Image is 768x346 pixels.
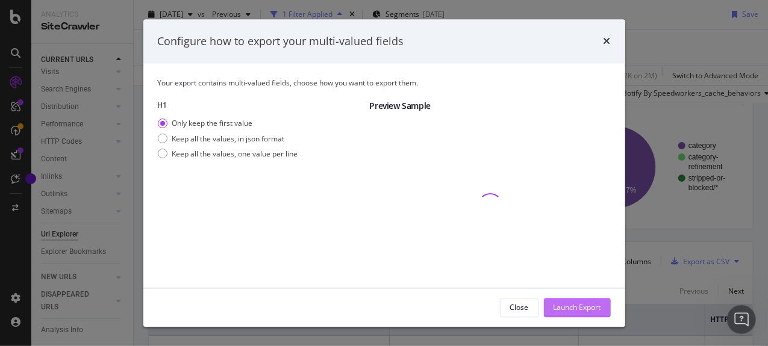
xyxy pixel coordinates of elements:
div: Only keep the first value [172,119,253,129]
div: Only keep the first value [158,119,298,129]
div: Keep all the values, in json format [158,134,298,144]
div: Configure how to export your multi-valued fields [158,34,404,49]
div: Keep all the values, in json format [172,134,285,144]
div: Close [510,302,529,312]
div: modal [143,19,625,327]
div: Keep all the values, one value per line [172,149,298,159]
div: Launch Export [554,302,601,312]
iframe: Intercom live chat [727,305,756,334]
div: Preview Sample [370,100,611,113]
button: Close [500,298,539,317]
button: Launch Export [544,298,611,317]
label: H1 [158,100,360,111]
div: Your export contains multi-valued fields, choose how you want to export them. [158,78,611,88]
div: times [604,34,611,49]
